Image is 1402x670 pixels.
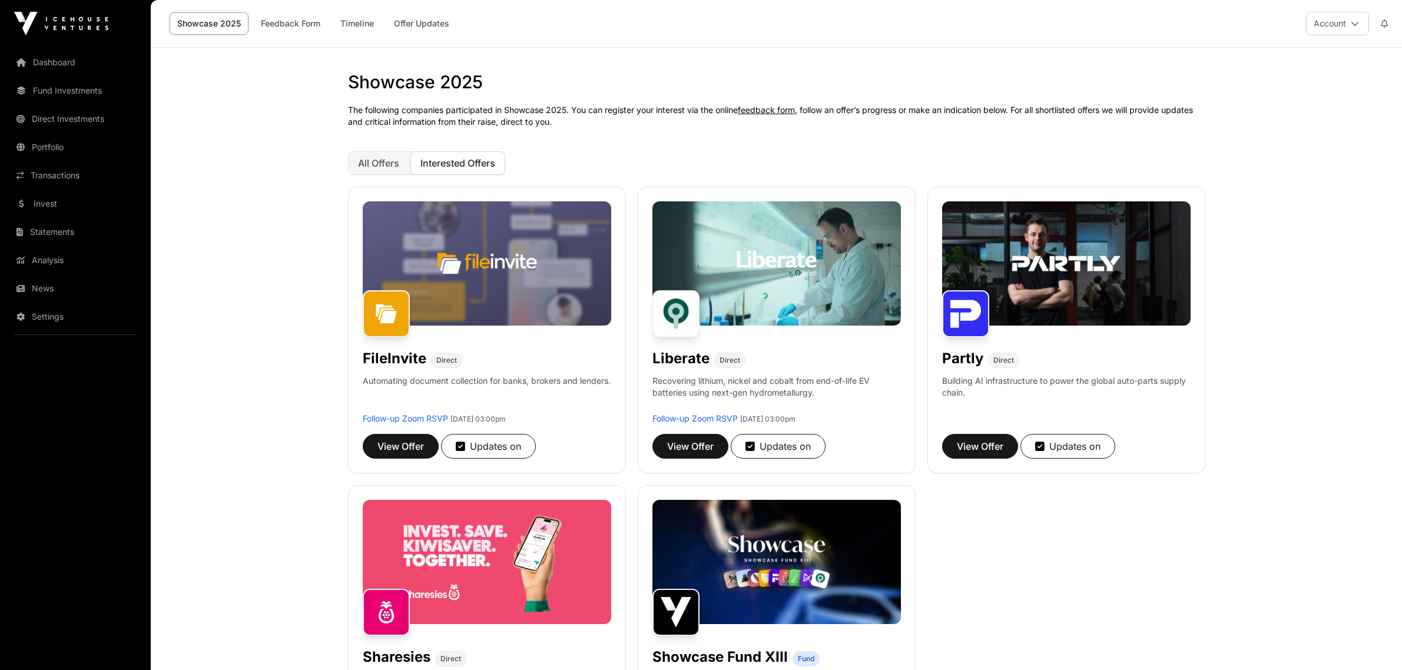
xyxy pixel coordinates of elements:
a: Follow-up Zoom RSVP [363,413,448,423]
h1: Showcase 2025 [348,71,1205,92]
a: Feedback Form [253,12,328,35]
img: Sharesies [363,589,410,636]
a: Follow-up Zoom RSVP [652,413,738,423]
a: feedback form [738,105,795,115]
img: Showcase-Fund-Banner-1.jpg [652,500,901,624]
p: Building AI infrastructure to power the global auto-parts supply chain. [942,375,1191,413]
img: FileInvite [363,290,410,337]
a: Dashboard [9,49,141,75]
img: Partly [942,290,989,337]
button: Interested Offers [410,151,505,175]
img: Liberate [652,290,700,337]
span: All Offers [358,157,399,169]
button: All Offers [348,151,409,175]
h1: FileInvite [363,349,426,368]
button: Updates on [1020,434,1115,459]
span: Interested Offers [420,157,495,169]
a: Timeline [333,12,382,35]
button: View Offer [652,434,728,459]
a: News [9,276,141,301]
a: Statements [9,219,141,245]
span: [DATE] 03:00pm [740,414,796,423]
h1: Partly [942,349,983,368]
p: Automating document collection for banks, brokers and lenders. [363,375,611,413]
h1: Liberate [652,349,710,368]
a: Showcase 2025 [170,12,248,35]
img: Showcase Fund XIII [652,589,700,636]
h1: Showcase Fund XIII [652,648,788,666]
button: View Offer [363,434,439,459]
a: Settings [9,304,141,330]
span: View Offer [667,439,714,453]
img: Liberate-Banner.jpg [652,201,901,326]
img: Partly-Banner.jpg [942,201,1191,326]
button: Updates on [731,434,826,459]
p: Recovering lithium, nickel and cobalt from end-of-life EV batteries using next-gen hydrometallurgy. [652,375,901,413]
a: Transactions [9,162,141,188]
button: Account [1306,12,1369,35]
a: Analysis [9,247,141,273]
span: [DATE] 03:00pm [450,414,506,423]
span: Fund [798,654,814,664]
div: Updates on [745,439,811,453]
p: The following companies participated in Showcase 2025. You can register your interest via the onl... [348,104,1205,128]
img: Sharesies-Banner.jpg [363,500,611,624]
button: View Offer [942,434,1018,459]
span: Direct [436,356,457,365]
div: Updates on [1035,439,1101,453]
img: Icehouse Ventures Logo [14,12,108,35]
img: File-Invite-Banner.jpg [363,201,611,326]
div: Updates on [456,439,521,453]
span: Direct [993,356,1014,365]
button: Updates on [441,434,536,459]
span: Direct [440,654,461,664]
span: View Offer [957,439,1003,453]
a: Invest [9,191,141,217]
a: Portfolio [9,134,141,160]
span: View Offer [377,439,424,453]
span: Direct [720,356,740,365]
a: Direct Investments [9,106,141,132]
a: Offer Updates [386,12,457,35]
h1: Sharesies [363,648,430,666]
a: Fund Investments [9,78,141,104]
